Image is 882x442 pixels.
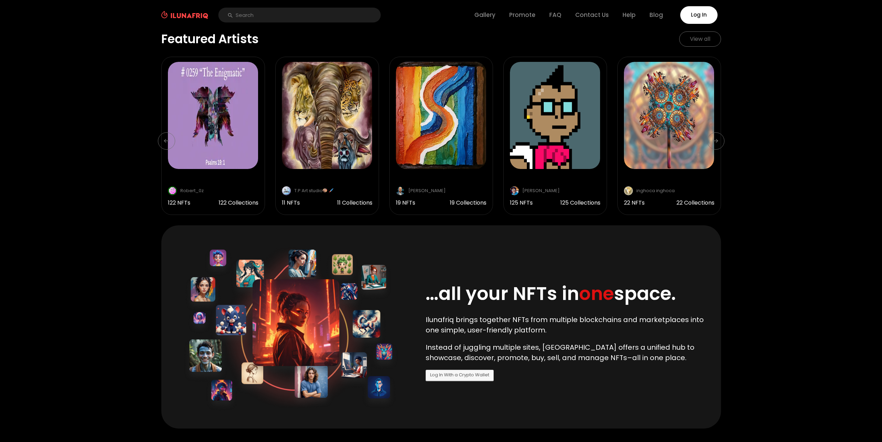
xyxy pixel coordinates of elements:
[426,314,704,335] p: Ilunafriq brings together NFTs from multiple blockchains and marketplaces into one simple, user-f...
[180,187,204,194] div: Robert_0z
[509,11,535,19] a: Promote
[329,188,333,192] img: 🖌️
[168,176,258,199] a: Robert_0z Robert_0z
[624,176,714,199] a: inghoca inghoca inghoca inghoca
[510,186,519,195] img: Nik Kalyani
[282,176,372,199] a: T.P Art studio 🎨 🖌️ T.P Art studio🎨 🖌️
[396,186,405,195] img: Nicholas Jansen
[294,187,334,194] div: T.P Art studio
[636,187,675,194] div: inghoca inghoca
[337,199,372,207] div: 11 Collections
[396,176,486,199] a: Nicholas Jansen [PERSON_NAME]
[649,11,663,19] a: Blog
[560,199,600,207] div: 125 Collections
[218,8,381,22] input: Search
[680,6,718,24] a: Log In
[624,199,645,207] div: 22 NFTs
[323,188,327,192] img: 🎨
[168,199,190,207] div: 122 NFTs
[161,30,259,48] h2: Featured Artists
[426,370,494,381] button: Log In With a Crypto Wallet
[219,199,258,207] div: 122 Collections
[575,11,609,19] a: Contact Us
[282,186,291,195] img: T.P Art studio 🎨 🖌️
[522,187,560,194] div: [PERSON_NAME]
[408,187,446,194] div: [PERSON_NAME]
[549,11,561,19] a: FAQ
[676,199,714,207] div: 22 Collections
[426,283,704,304] h2: …all your NFTs in space.
[161,11,208,19] img: logo ilunafriq
[474,11,495,19] a: Gallery
[679,31,721,47] a: View all
[624,186,633,195] img: inghoca inghoca
[426,342,704,363] p: Instead of juggling multiple sites, [GEOGRAPHIC_DATA] offers a unified hub to showcase, discover,...
[282,199,300,207] div: 11 NFTs
[623,11,636,19] a: Help
[396,199,415,207] div: 19 NFTs
[168,186,177,195] img: Robert_0z
[579,281,614,307] span: one
[510,176,600,199] a: Nik Kalyani [PERSON_NAME]
[510,199,533,207] div: 125 NFTs
[450,199,486,207] div: 19 Collections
